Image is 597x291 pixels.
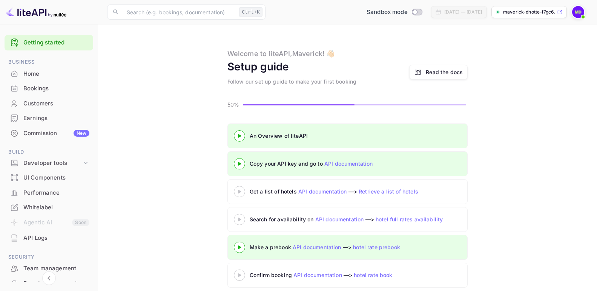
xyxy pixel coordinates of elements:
[5,81,93,96] div: Bookings
[23,99,89,108] div: Customers
[23,264,89,273] div: Team management
[42,271,56,285] button: Collapse navigation
[23,234,89,242] div: API Logs
[74,130,89,137] div: New
[572,6,584,18] img: Maverick Dhotte
[444,9,482,15] div: [DATE] — [DATE]
[5,111,93,126] div: Earnings
[354,272,392,278] a: hotel rate book
[5,231,93,245] div: API Logs
[239,7,262,17] div: Ctrl+K
[5,81,93,95] a: Bookings
[5,276,93,290] a: Fraud management
[5,261,93,275] a: Team management
[23,114,89,123] div: Earnings
[367,8,408,17] span: Sandbox mode
[250,160,438,168] div: Copy your API key and go to
[5,96,93,110] a: Customers
[376,216,443,222] a: hotel full rates availability
[426,68,463,76] a: Read the docs
[5,111,93,125] a: Earnings
[23,84,89,93] div: Bookings
[227,101,241,108] p: 50%
[250,271,438,279] div: Confirm booking —>
[5,126,93,141] div: CommissionNew
[364,8,425,17] div: Switch to Production mode
[5,58,93,66] span: Business
[324,160,373,167] a: API documentation
[23,189,89,197] div: Performance
[5,35,93,50] div: Getting started
[227,49,335,59] div: Welcome to liteAPI, Maverick ! 👋🏻
[250,187,438,195] div: Get a list of hotels —>
[5,126,93,140] a: CommissionNew
[409,65,468,79] a: Read the docs
[23,174,89,182] div: UI Components
[23,38,89,47] a: Getting started
[315,216,364,222] a: API documentation
[293,244,341,250] a: API documentation
[353,244,400,250] a: hotel rate prebook
[23,129,89,138] div: Commission
[298,188,347,195] a: API documentation
[5,67,93,81] a: Home
[23,70,89,78] div: Home
[359,188,418,195] a: Retrieve a list of hotels
[293,272,342,278] a: API documentation
[5,200,93,214] a: Whitelabel
[5,171,93,185] div: UI Components
[250,243,438,251] div: Make a prebook —>
[6,6,66,18] img: LiteAPI logo
[250,215,514,223] div: Search for availability on —>
[250,132,438,140] div: An Overview of liteAPI
[5,157,93,170] div: Developer tools
[23,203,89,212] div: Whitelabel
[503,9,556,15] p: maverick-dhotte-l7gc6....
[227,59,289,75] div: Setup guide
[122,5,236,20] input: Search (e.g. bookings, documentation)
[5,186,93,200] a: Performance
[5,148,93,156] span: Build
[5,231,93,245] a: API Logs
[23,159,82,168] div: Developer tools
[5,96,93,111] div: Customers
[5,171,93,184] a: UI Components
[23,279,89,288] div: Fraud management
[5,186,93,200] div: Performance
[227,78,357,85] div: Follow our set up guide to make your first booking
[5,253,93,261] span: Security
